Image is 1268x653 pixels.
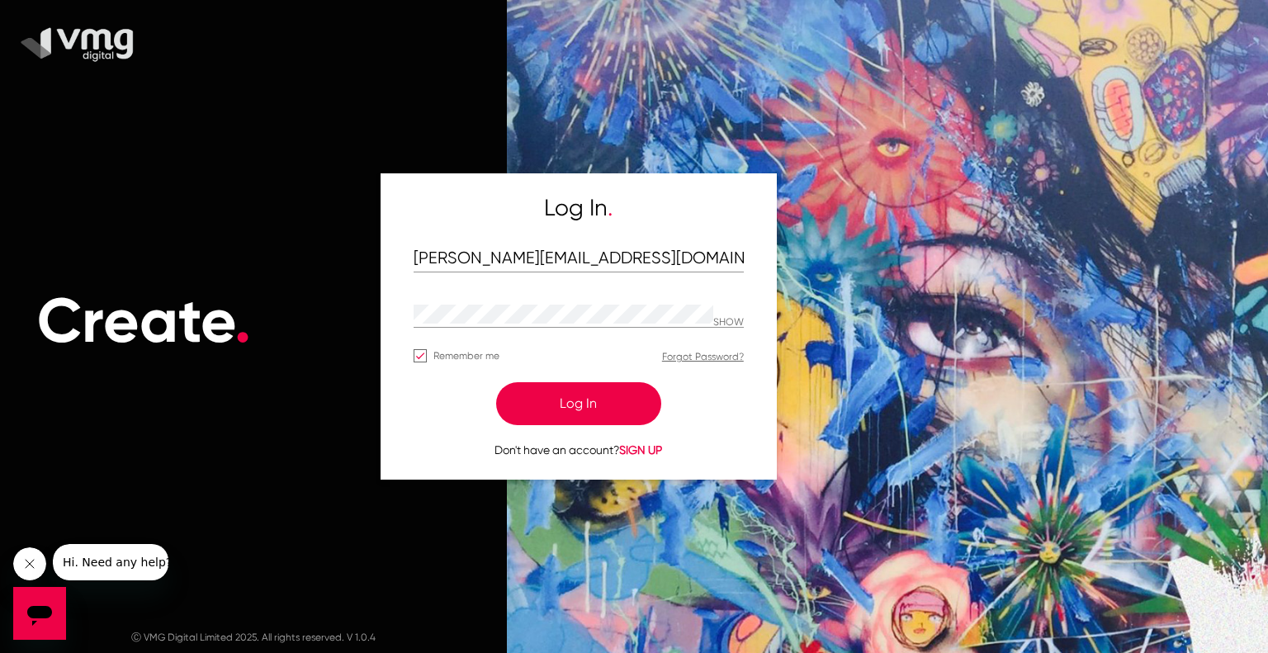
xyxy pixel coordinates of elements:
iframe: Message from company [53,544,168,580]
p: Don't have an account? [414,442,744,459]
span: . [234,283,251,358]
p: Hide password [713,317,744,329]
iframe: Button to launch messaging window [13,587,66,640]
input: Email Address [414,249,744,268]
span: SIGN UP [619,443,662,457]
iframe: Close message [13,547,46,580]
h5: Log In [414,194,744,222]
span: Remember me [433,346,499,366]
a: Forgot Password? [662,351,744,362]
span: . [608,194,613,221]
button: Log In [496,382,661,425]
span: Hi. Need any help? [10,12,119,25]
